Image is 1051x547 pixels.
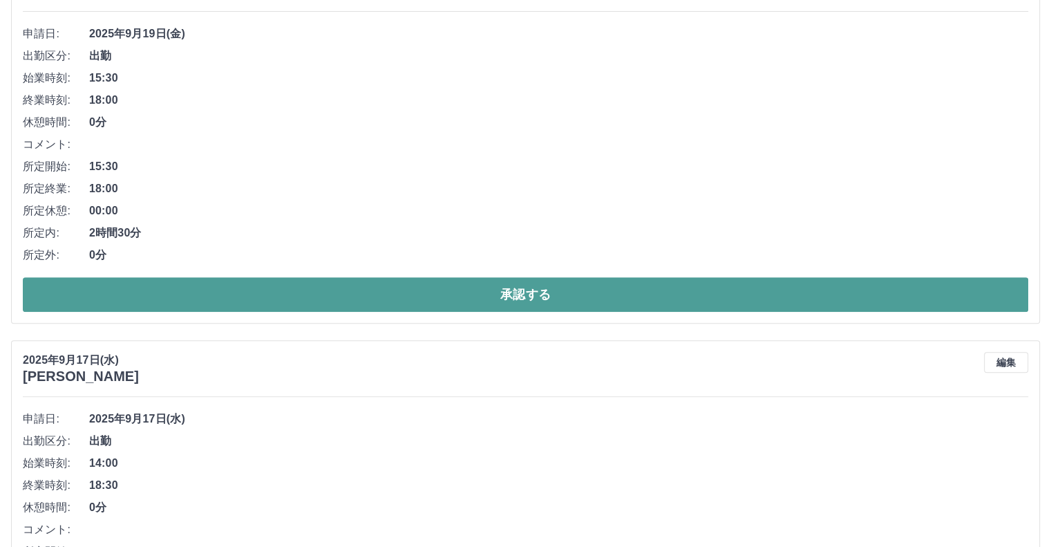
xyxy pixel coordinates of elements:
span: 15:30 [89,158,1028,175]
span: 0分 [89,247,1028,263]
span: 所定終業: [23,180,89,197]
span: コメント: [23,521,89,538]
span: 休憩時間: [23,114,89,131]
span: 出勤 [89,48,1028,64]
span: 出勤区分: [23,433,89,449]
span: 出勤区分: [23,48,89,64]
span: 申請日: [23,26,89,42]
span: 14:00 [89,455,1028,472]
span: 始業時刻: [23,455,89,472]
span: 18:00 [89,180,1028,197]
span: 終業時刻: [23,477,89,494]
span: 2025年9月17日(水) [89,411,1028,427]
h3: [PERSON_NAME] [23,369,139,384]
span: 0分 [89,499,1028,516]
span: 所定開始: [23,158,89,175]
button: 承認する [23,277,1028,312]
span: コメント: [23,136,89,153]
button: 編集 [984,352,1028,373]
span: 2025年9月19日(金) [89,26,1028,42]
span: 18:00 [89,92,1028,109]
p: 2025年9月17日(水) [23,352,139,369]
span: 出勤 [89,433,1028,449]
span: 所定休憩: [23,203,89,219]
span: 終業時刻: [23,92,89,109]
span: 00:00 [89,203,1028,219]
span: 0分 [89,114,1028,131]
span: 所定外: [23,247,89,263]
span: 2時間30分 [89,225,1028,241]
span: 始業時刻: [23,70,89,86]
span: 所定内: [23,225,89,241]
span: 休憩時間: [23,499,89,516]
span: 18:30 [89,477,1028,494]
span: 申請日: [23,411,89,427]
span: 15:30 [89,70,1028,86]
